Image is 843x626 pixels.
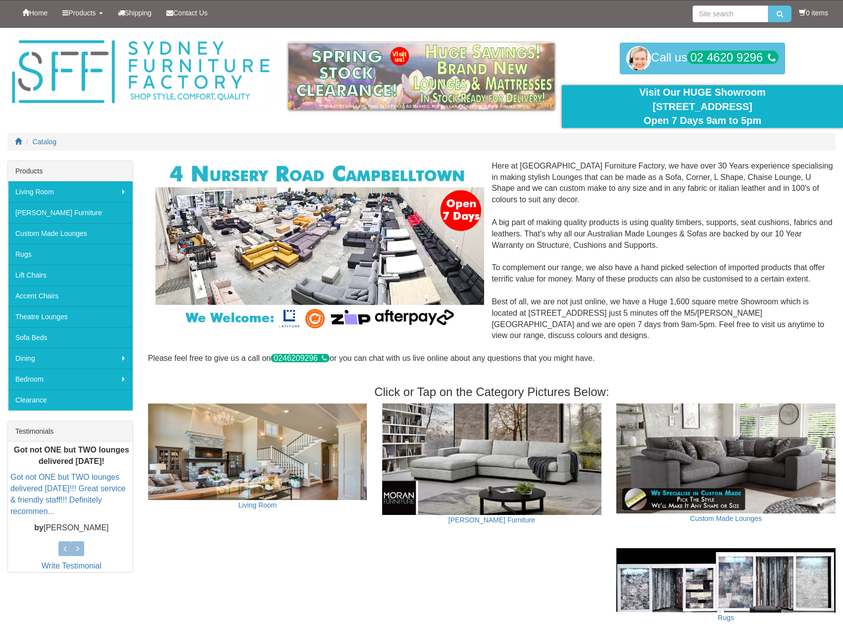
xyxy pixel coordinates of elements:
a: Accent Chairs [8,285,133,306]
img: Moran Furniture [382,403,601,515]
img: Rugs [616,548,836,613]
span: Shipping [125,9,152,17]
a: Lift Chairs [8,265,133,285]
b: by [34,523,44,532]
a: Home [15,0,55,25]
a: Living Room [238,501,277,509]
img: Custom Made Lounges [616,403,836,513]
div: Visit Our HUGE Showroom [STREET_ADDRESS] Open 7 Days 9am to 5pm [569,85,836,128]
a: Rugs [718,614,734,622]
a: Custom Made Lounges [690,514,762,522]
a: Shipping [110,0,159,25]
a: Theatre Lounges [8,306,133,327]
a: Bedroom [8,369,133,390]
span: Home [29,9,48,17]
a: Contact Us [159,0,215,25]
a: [PERSON_NAME] Furniture [448,516,535,524]
a: Got not ONE but TWO lounges delivered [DATE]!!! Great service & friendly staff!!! Definitely reco... [10,473,126,515]
div: 0246209296 [271,354,330,362]
a: Rugs [8,244,133,265]
img: spring-sale.gif [289,43,555,110]
div: Products [8,161,133,181]
span: Contact Us [173,9,207,17]
a: Products [55,0,110,25]
span: Products [68,9,96,17]
h3: Click or Tap on the Category Pictures Below: [148,386,836,398]
a: Write Testimonial [42,562,101,570]
b: Got not ONE but TWO lounges delivered [DATE]! [14,446,129,465]
a: Catalog [33,138,56,146]
a: Clearance [8,390,133,410]
a: [PERSON_NAME] Furniture [8,202,133,223]
a: Dining [8,348,133,369]
a: Living Room [8,181,133,202]
li: 0 items [799,8,828,18]
input: Site search [693,5,768,22]
div: Here at [GEOGRAPHIC_DATA] Furniture Factory, we have over 30 Years experience specialising in mak... [148,161,836,376]
img: Living Room [148,403,367,500]
img: Corner Modular Lounges [155,161,485,332]
div: Testimonials [8,421,133,442]
a: Custom Made Lounges [8,223,133,244]
a: Sofa Beds [8,327,133,348]
p: [PERSON_NAME] [10,522,133,534]
img: Sydney Furniture Factory [7,38,274,107]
